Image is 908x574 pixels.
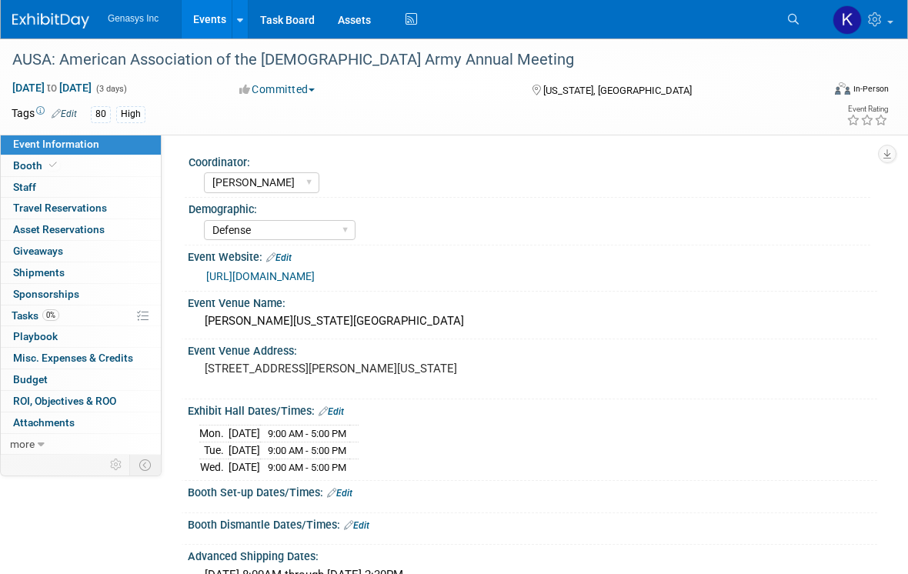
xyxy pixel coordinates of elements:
a: Misc. Expenses & Credits [1,348,161,369]
a: Giveaways [1,241,161,262]
td: Personalize Event Tab Strip [103,455,130,475]
span: Budget [13,373,48,385]
a: Budget [1,369,161,390]
pre: [STREET_ADDRESS][PERSON_NAME][US_STATE] [205,362,458,375]
div: AUSA: American Association of the [DEMOGRAPHIC_DATA] Army Annual Meeting [7,46,803,74]
span: [US_STATE], [GEOGRAPHIC_DATA] [543,85,692,96]
a: [URL][DOMAIN_NAME] [206,270,315,282]
div: Event Website: [188,245,877,265]
img: Format-Inperson.png [835,82,850,95]
div: Advanced Shipping Dates: [188,545,877,564]
span: 9:00 AM - 5:00 PM [268,445,346,456]
div: Exhibit Hall Dates/Times: [188,399,877,419]
span: 9:00 AM - 5:00 PM [268,462,346,473]
span: Sponsorships [13,288,79,300]
span: (3 days) [95,84,127,94]
div: In-Person [853,83,889,95]
a: Staff [1,177,161,198]
a: Edit [319,406,344,417]
span: Asset Reservations [13,223,105,235]
div: Event Format [753,80,890,103]
div: [PERSON_NAME][US_STATE][GEOGRAPHIC_DATA] [199,309,866,333]
td: Tue. [199,442,229,459]
a: Edit [344,520,369,531]
div: Booth Set-up Dates/Times: [188,481,877,501]
span: Genasys Inc [108,13,159,24]
span: ROI, Objectives & ROO [13,395,116,407]
span: Booth [13,159,60,172]
div: Event Venue Address: [188,339,877,359]
a: more [1,434,161,455]
span: 0% [42,309,59,321]
span: 9:00 AM - 5:00 PM [268,428,346,439]
div: 80 [91,106,111,122]
div: Event Venue Name: [188,292,877,311]
div: High [116,106,145,122]
button: Committed [234,82,321,97]
img: Kristel Romero [833,5,862,35]
span: Travel Reservations [13,202,107,214]
td: Tags [12,105,77,123]
span: Event Information [13,138,99,150]
span: Shipments [13,266,65,279]
i: Booth reservation complete [49,161,57,169]
td: [DATE] [229,425,260,442]
span: Staff [13,181,36,193]
div: Demographic: [189,198,870,217]
span: more [10,438,35,450]
a: Booth [1,155,161,176]
img: ExhibitDay [12,13,89,28]
span: Giveaways [13,245,63,257]
a: Travel Reservations [1,198,161,219]
span: Attachments [13,416,75,429]
td: Mon. [199,425,229,442]
td: Wed. [199,459,229,475]
a: Attachments [1,412,161,433]
span: Playbook [13,330,58,342]
span: Tasks [12,309,59,322]
a: Shipments [1,262,161,283]
a: Playbook [1,326,161,347]
a: Edit [266,252,292,263]
a: Asset Reservations [1,219,161,240]
a: Sponsorships [1,284,161,305]
div: Booth Dismantle Dates/Times: [188,513,877,533]
a: Edit [327,488,352,499]
div: Event Rating [846,105,888,113]
td: [DATE] [229,459,260,475]
a: Edit [52,108,77,119]
a: Tasks0% [1,305,161,326]
td: [DATE] [229,442,260,459]
span: to [45,82,59,94]
span: [DATE] [DATE] [12,81,92,95]
td: Toggle Event Tabs [130,455,162,475]
a: Event Information [1,134,161,155]
div: Coordinator: [189,151,870,170]
span: Misc. Expenses & Credits [13,352,133,364]
a: ROI, Objectives & ROO [1,391,161,412]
